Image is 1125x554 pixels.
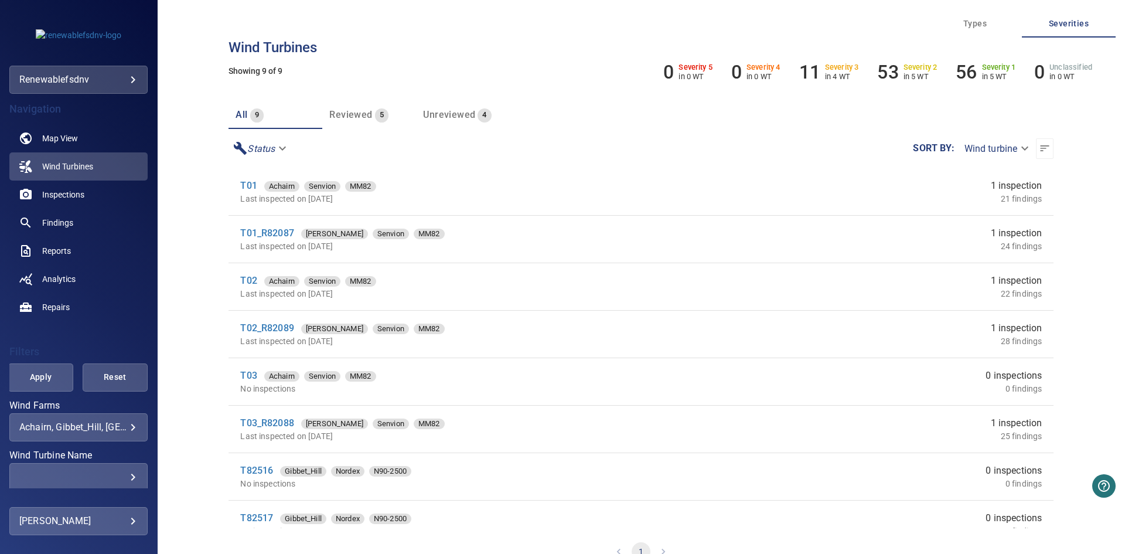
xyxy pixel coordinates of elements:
[663,61,712,83] li: Severity 5
[956,61,1015,83] li: Severity 1
[23,370,59,385] span: Apply
[1049,72,1092,81] p: in 0 WT
[301,418,368,430] span: [PERSON_NAME]
[240,227,294,239] a: T01_R82087
[375,108,388,122] span: 5
[663,61,674,83] h6: 0
[345,371,376,382] div: MM82
[991,226,1042,240] span: 1 inspection
[1005,478,1042,490] p: 0 findings
[301,323,368,335] span: [PERSON_NAME]
[9,451,148,460] label: Wind Turbine Name
[746,72,780,81] p: in 0 WT
[955,138,1037,159] div: Wind turbine
[304,371,340,382] div: Senvion
[301,228,368,240] span: [PERSON_NAME]
[280,514,326,524] div: Gibbet_Hill
[345,276,376,287] span: MM82
[240,417,294,429] a: T03_R82088
[304,276,340,287] div: Senvion
[42,245,71,257] span: Reports
[240,370,257,381] a: T03
[301,324,368,334] div: [PERSON_NAME]
[304,371,340,382] span: Senvion
[877,61,937,83] li: Severity 2
[1005,383,1042,395] p: 0 findings
[1029,16,1109,31] span: Severities
[679,72,712,81] p: in 0 WT
[414,228,445,240] span: MM82
[1036,138,1054,159] button: Sort list from newest to oldest
[9,103,148,115] h4: Navigation
[304,276,340,287] span: Senvion
[331,514,364,524] div: Nordex
[240,383,682,395] p: No inspections
[746,63,780,72] h6: Severity 4
[369,466,411,477] div: N90-2500
[369,514,411,524] div: N90-2500
[83,363,148,392] button: Reset
[991,321,1042,335] span: 1 inspection
[9,463,148,491] div: Wind Turbine Name
[1005,525,1042,537] p: 0 findings
[229,40,1054,55] h3: Wind turbines
[679,63,712,72] h6: Severity 5
[414,418,445,430] span: MM82
[373,324,409,334] div: Senvion
[42,132,78,144] span: Map View
[301,419,368,429] div: [PERSON_NAME]
[19,422,138,433] div: Achairn, Gibbet_Hill, [GEOGRAPHIC_DATA]
[19,70,138,89] div: renewablefsdnv
[414,419,445,429] div: MM82
[9,152,148,181] a: windturbines active
[19,512,138,531] div: [PERSON_NAME]
[991,179,1042,193] span: 1 inspection
[986,464,1042,478] span: 0 inspections
[1001,430,1042,442] p: 25 findings
[240,322,294,334] a: T02_R82089
[414,229,445,239] div: MM82
[369,513,411,525] span: N90-2500
[9,265,148,293] a: analytics noActive
[280,466,326,477] div: Gibbet_Hill
[240,465,273,476] a: T82516
[904,72,937,81] p: in 5 WT
[825,63,859,72] h6: Severity 3
[264,371,299,382] span: Achairn
[345,181,376,192] div: MM82
[240,430,718,442] p: Last inspected on [DATE]
[991,416,1042,430] span: 1 inspection
[264,371,299,382] div: Achairn
[1001,240,1042,252] p: 24 findings
[373,228,409,240] span: Senvion
[414,324,445,334] div: MM82
[1001,193,1042,205] p: 21 findings
[264,276,299,287] span: Achairn
[986,511,1042,525] span: 0 inspections
[331,465,364,477] span: Nordex
[8,363,73,392] button: Apply
[1049,63,1092,72] h6: Unclassified
[9,66,148,94] div: renewablefsdnv
[799,61,820,83] h6: 11
[1001,288,1042,300] p: 22 findings
[264,181,299,192] span: Achairn
[247,143,275,154] em: Status
[329,109,372,120] span: Reviewed
[250,108,264,122] span: 9
[229,138,294,159] div: Status
[331,513,364,525] span: Nordex
[42,189,84,200] span: Inspections
[36,29,121,41] img: renewablefsdnv-logo
[240,240,718,252] p: Last inspected on [DATE]
[986,369,1042,383] span: 0 inspections
[904,63,937,72] h6: Severity 2
[304,181,340,192] div: Senvion
[301,229,368,239] div: [PERSON_NAME]
[1001,335,1042,347] p: 28 findings
[240,288,684,300] p: Last inspected on [DATE]
[799,61,859,83] li: Severity 3
[42,273,76,285] span: Analytics
[345,371,376,382] span: MM82
[982,63,1016,72] h6: Severity 1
